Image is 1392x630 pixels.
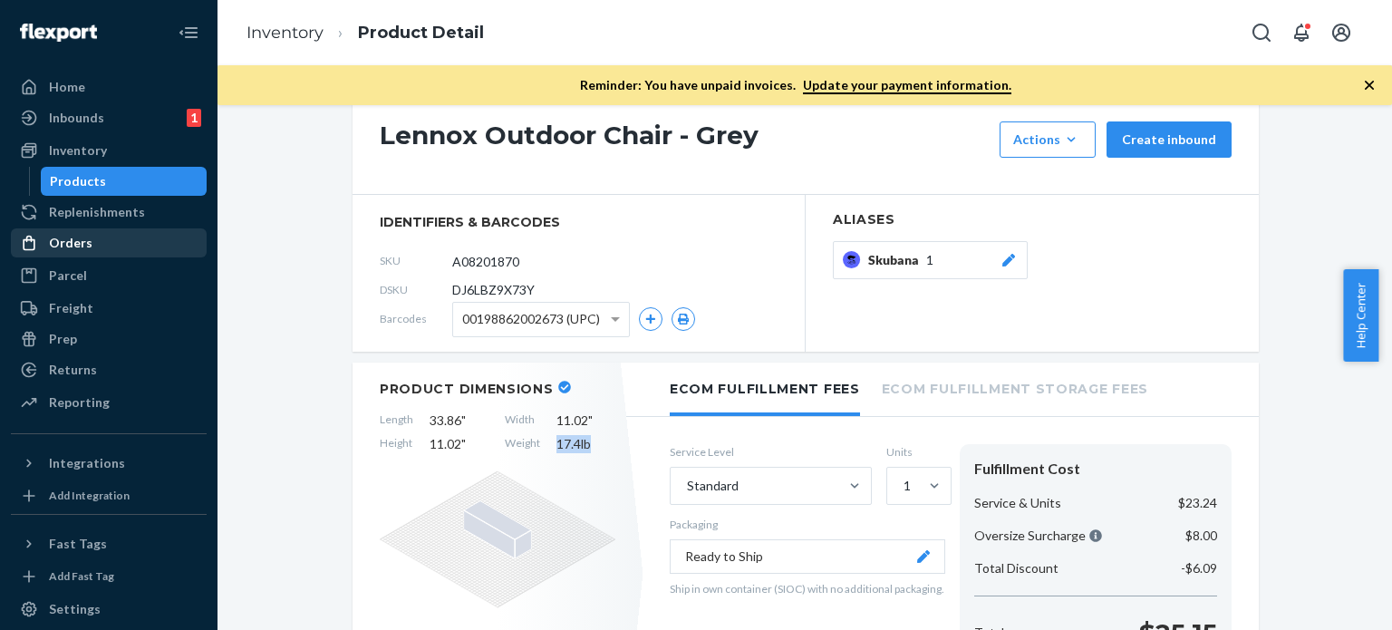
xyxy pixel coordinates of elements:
[882,363,1148,412] li: Ecom Fulfillment Storage Fees
[11,198,207,227] a: Replenishments
[50,172,106,190] div: Products
[49,600,101,618] div: Settings
[833,241,1028,279] button: Skubana1
[1107,121,1232,158] button: Create inbound
[556,435,615,453] span: 17.4 lb
[11,485,207,507] a: Add Integration
[803,77,1011,94] a: Update your payment information.
[170,15,207,51] button: Close Navigation
[11,566,207,587] a: Add Fast Tag
[49,234,92,252] div: Orders
[886,444,945,460] label: Units
[380,213,778,231] span: identifiers & barcodes
[41,167,208,196] a: Products
[358,23,484,43] a: Product Detail
[49,267,87,285] div: Parcel
[20,24,97,42] img: Flexport logo
[49,330,77,348] div: Prep
[49,535,107,553] div: Fast Tags
[11,529,207,558] button: Fast Tags
[580,76,1011,94] p: Reminder: You have unpaid invoices.
[1323,15,1359,51] button: Open account menu
[49,299,93,317] div: Freight
[49,568,114,584] div: Add Fast Tag
[670,444,872,460] label: Service Level
[461,412,466,428] span: "
[49,393,110,412] div: Reporting
[505,435,540,453] span: Weight
[11,595,207,624] a: Settings
[1185,527,1217,545] p: $8.00
[1283,15,1319,51] button: Open notifications
[380,282,452,297] span: DSKU
[49,78,85,96] div: Home
[11,388,207,417] a: Reporting
[11,261,207,290] a: Parcel
[380,381,554,397] h2: Product Dimensions
[1343,269,1378,362] button: Help Center
[232,6,498,60] ol: breadcrumbs
[380,435,413,453] span: Height
[1178,494,1217,512] p: $23.24
[380,311,452,326] span: Barcodes
[670,539,945,574] button: Ready to Ship
[49,454,125,472] div: Integrations
[452,281,535,299] span: DJ6LBZ9X73Y
[49,361,97,379] div: Returns
[974,527,1102,545] p: Oversize Surcharge
[380,121,991,158] h1: Lennox Outdoor Chair - Grey
[685,477,687,495] input: Standard
[670,363,860,416] li: Ecom Fulfillment Fees
[1000,121,1096,158] button: Actions
[462,304,600,334] span: 00198862002673 (UPC)
[11,449,207,478] button: Integrations
[11,325,207,354] a: Prep
[246,23,324,43] a: Inventory
[49,488,130,503] div: Add Integration
[1243,15,1280,51] button: Open Search Box
[974,559,1058,577] p: Total Discount
[902,477,904,495] input: 1
[1181,559,1217,577] p: -$6.09
[11,103,207,132] a: Inbounds1
[49,203,145,221] div: Replenishments
[687,477,739,495] div: Standard
[430,412,488,430] span: 33.86
[670,517,945,532] p: Packaging
[974,459,1217,480] div: Fulfillment Cost
[974,494,1061,512] p: Service & Units
[49,109,104,127] div: Inbounds
[380,412,413,430] span: Length
[11,355,207,384] a: Returns
[833,213,1232,227] h2: Aliases
[670,581,945,596] p: Ship in own container (SIOC) with no additional packaging.
[556,412,615,430] span: 11.02
[461,436,466,451] span: "
[380,253,452,268] span: SKU
[11,136,207,165] a: Inventory
[904,477,911,495] div: 1
[49,141,107,160] div: Inventory
[505,412,540,430] span: Width
[430,435,488,453] span: 11.02
[11,73,207,102] a: Home
[1013,131,1082,149] div: Actions
[926,251,933,269] span: 1
[588,412,593,428] span: "
[11,294,207,323] a: Freight
[868,251,926,269] span: Skubana
[187,109,201,127] div: 1
[11,228,207,257] a: Orders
